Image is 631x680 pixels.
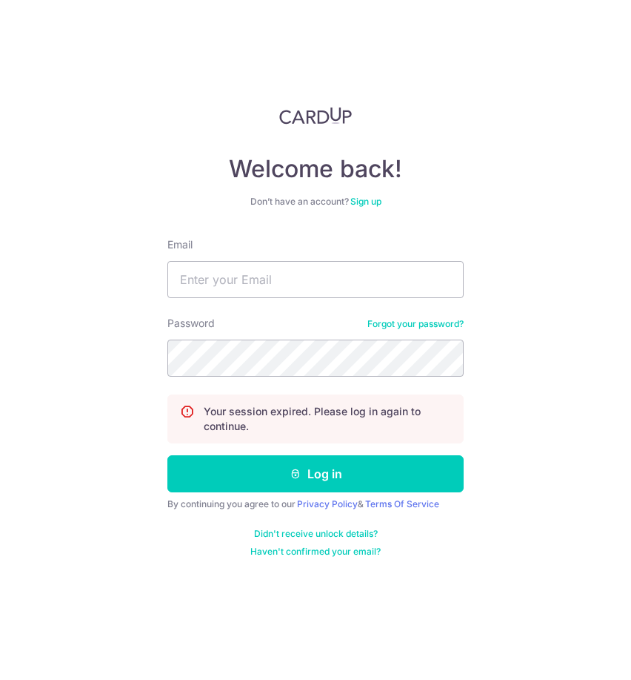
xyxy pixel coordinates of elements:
p: Your session expired. Please log in again to continue. [204,404,451,434]
div: By continuing you agree to our & [167,498,464,510]
label: Email [167,237,193,252]
h4: Welcome back! [167,154,464,184]
label: Password [167,316,215,331]
a: Didn't receive unlock details? [254,528,378,540]
input: Enter your Email [167,261,464,298]
a: Forgot your password? [367,318,464,330]
button: Log in [167,455,464,492]
div: Don’t have an account? [167,196,464,208]
a: Sign up [350,196,381,207]
a: Terms Of Service [365,498,439,509]
img: CardUp Logo [279,107,352,125]
a: Haven't confirmed your email? [250,546,381,558]
a: Privacy Policy [297,498,358,509]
